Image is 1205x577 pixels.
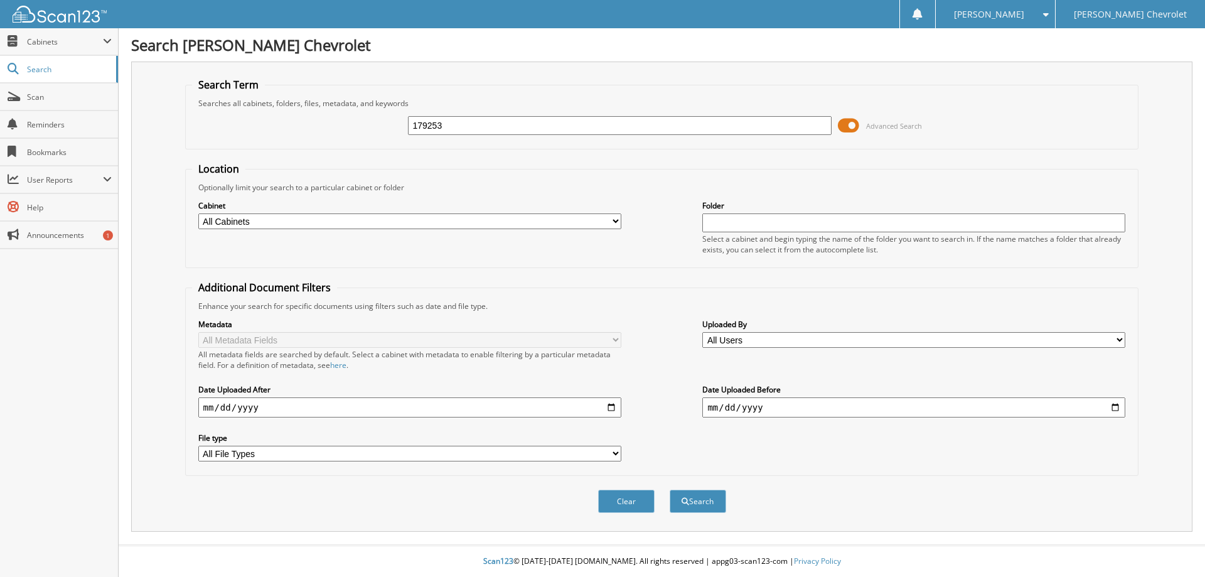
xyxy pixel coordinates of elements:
span: Scan123 [483,556,513,566]
button: Search [670,490,726,513]
span: Scan [27,92,112,102]
span: Bookmarks [27,147,112,158]
div: All metadata fields are searched by default. Select a cabinet with metadata to enable filtering b... [198,349,621,370]
span: Help [27,202,112,213]
div: Optionally limit your search to a particular cabinet or folder [192,182,1132,193]
a: here [330,360,346,370]
label: Date Uploaded After [198,384,621,395]
iframe: Chat Widget [1142,517,1205,577]
input: end [702,397,1125,418]
legend: Additional Document Filters [192,281,337,294]
span: Advanced Search [866,121,922,131]
button: Clear [598,490,655,513]
label: File type [198,433,621,443]
span: Announcements [27,230,112,240]
h1: Search [PERSON_NAME] Chevrolet [131,35,1192,55]
div: Searches all cabinets, folders, files, metadata, and keywords [192,98,1132,109]
a: Privacy Policy [794,556,841,566]
input: start [198,397,621,418]
span: [PERSON_NAME] Chevrolet [1074,11,1187,18]
label: Cabinet [198,200,621,211]
label: Uploaded By [702,319,1125,330]
label: Metadata [198,319,621,330]
span: User Reports [27,175,103,185]
span: Search [27,64,110,75]
div: Enhance your search for specific documents using filters such as date and file type. [192,301,1132,311]
legend: Search Term [192,78,265,92]
span: Cabinets [27,36,103,47]
label: Date Uploaded Before [702,384,1125,395]
label: Folder [702,200,1125,211]
div: 1 [103,230,113,240]
div: © [DATE]-[DATE] [DOMAIN_NAME]. All rights reserved | appg03-scan123-com | [119,546,1205,577]
img: scan123-logo-white.svg [13,6,107,23]
legend: Location [192,162,245,176]
span: [PERSON_NAME] [954,11,1024,18]
span: Reminders [27,119,112,130]
div: Select a cabinet and begin typing the name of the folder you want to search in. If the name match... [702,234,1125,255]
